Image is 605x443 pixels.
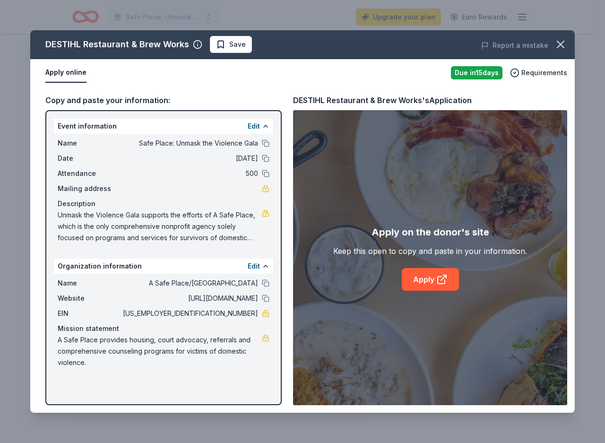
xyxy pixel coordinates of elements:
[402,268,459,291] a: Apply
[121,278,258,289] span: A Safe Place/[GEOGRAPHIC_DATA]
[121,308,258,319] span: [US_EMPLOYER_IDENTIFICATION_NUMBER]
[510,67,567,78] button: Requirements
[229,39,246,50] span: Save
[210,36,252,53] button: Save
[58,168,121,179] span: Attendance
[248,121,260,132] button: Edit
[121,153,258,164] span: [DATE]
[121,168,258,179] span: 500
[58,209,262,243] span: Unmask the Violence Gala supports the efforts of A Safe Place, which is the only comprehensive no...
[54,119,273,134] div: Event information
[121,138,258,149] span: Safe Place: Unmask the Violence Gala
[58,293,121,304] span: Website
[58,153,121,164] span: Date
[521,67,567,78] span: Requirements
[58,334,262,368] span: A Safe Place provides housing, court advocacy, referrals and comprehensive counseling programs fo...
[58,183,121,194] span: Mailing address
[248,261,260,272] button: Edit
[54,259,273,274] div: Organization information
[58,198,269,209] div: Description
[58,308,121,319] span: EIN
[45,37,189,52] div: DESTIHL Restaurant & Brew Works
[45,94,282,106] div: Copy and paste your information:
[372,225,489,240] div: Apply on the donor's site
[45,63,86,83] button: Apply online
[58,278,121,289] span: Name
[58,138,121,149] span: Name
[333,245,527,257] div: Keep this open to copy and paste in your information.
[451,66,502,79] div: Due in 15 days
[121,293,258,304] span: [URL][DOMAIN_NAME]
[58,323,269,334] div: Mission statement
[481,40,548,51] button: Report a mistake
[293,94,472,106] div: DESTIHL Restaurant & Brew Works's Application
